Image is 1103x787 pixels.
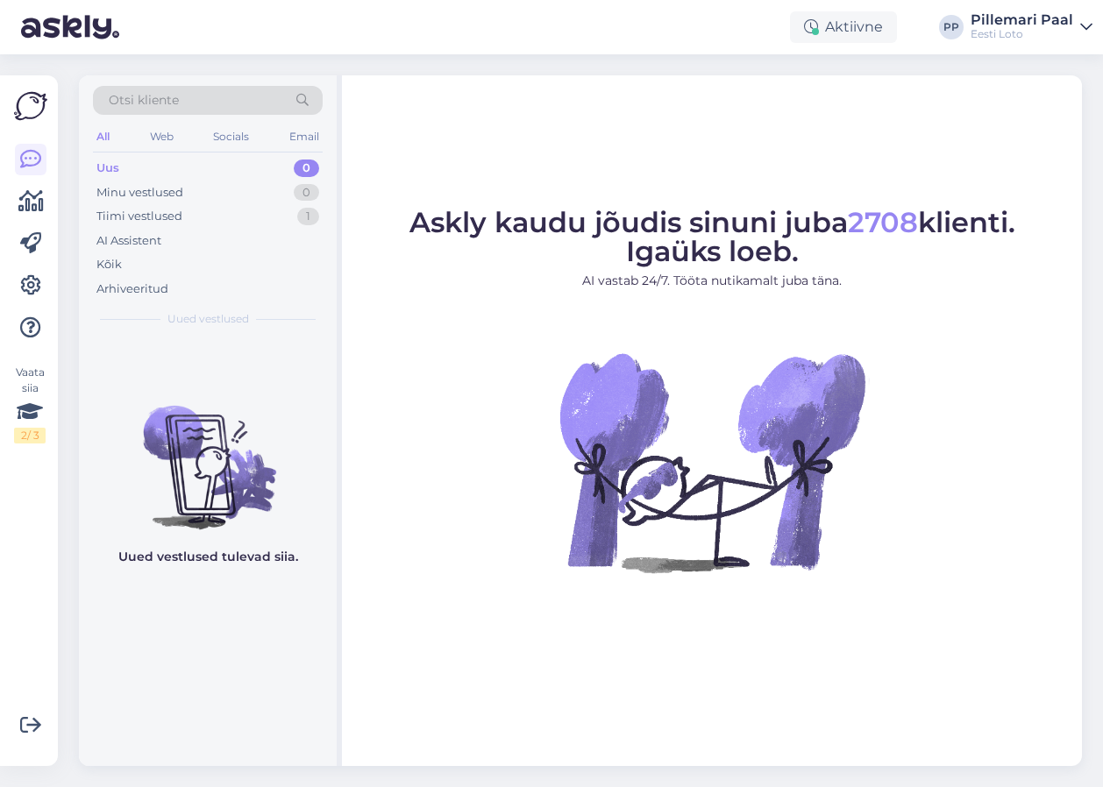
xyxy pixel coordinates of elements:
div: AI Assistent [96,232,161,250]
div: Email [286,125,323,148]
span: Uued vestlused [167,311,249,327]
div: All [93,125,113,148]
div: Aktiivne [790,11,897,43]
div: Kõik [96,256,122,273]
a: Pillemari PaalEesti Loto [971,13,1092,41]
img: No Chat active [554,304,870,620]
div: Web [146,125,177,148]
div: Tiimi vestlused [96,208,182,225]
div: Eesti Loto [971,27,1073,41]
div: Vaata siia [14,365,46,443]
p: Uued vestlused tulevad siia. [118,548,298,566]
div: Uus [96,160,119,177]
img: No chats [79,374,337,532]
span: 2708 [848,205,918,239]
img: Askly Logo [14,89,47,123]
div: 0 [294,160,319,177]
div: Pillemari Paal [971,13,1073,27]
span: Otsi kliente [109,91,179,110]
div: PP [939,15,964,39]
div: 1 [297,208,319,225]
p: AI vastab 24/7. Tööta nutikamalt juba täna. [409,272,1015,290]
div: Arhiveeritud [96,280,168,298]
div: Socials [210,125,253,148]
div: 0 [294,184,319,202]
div: 2 / 3 [14,428,46,443]
div: Minu vestlused [96,184,183,202]
span: Askly kaudu jõudis sinuni juba klienti. Igaüks loeb. [409,205,1015,268]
